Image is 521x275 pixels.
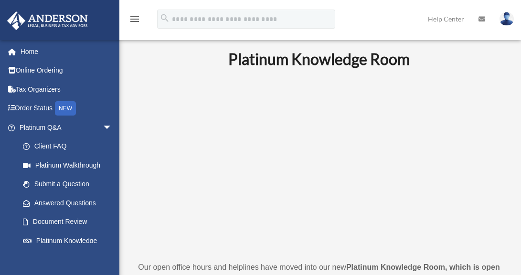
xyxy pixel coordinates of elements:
[7,61,127,80] a: Online Ordering
[103,118,122,137] span: arrow_drop_down
[129,17,140,25] a: menu
[55,101,76,116] div: NEW
[13,193,127,212] a: Answered Questions
[7,118,127,137] a: Platinum Q&Aarrow_drop_down
[500,12,514,26] img: User Pic
[129,13,140,25] i: menu
[176,82,462,243] iframe: 231110_Toby_KnowledgeRoom
[228,50,410,68] b: Platinum Knowledge Room
[4,11,91,30] img: Anderson Advisors Platinum Portal
[13,175,127,194] a: Submit a Question
[159,13,170,23] i: search
[7,99,127,118] a: Order StatusNEW
[13,212,127,232] a: Document Review
[13,231,122,262] a: Platinum Knowledge Room
[7,80,127,99] a: Tax Organizers
[7,42,127,61] a: Home
[13,137,127,156] a: Client FAQ
[13,156,127,175] a: Platinum Walkthrough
